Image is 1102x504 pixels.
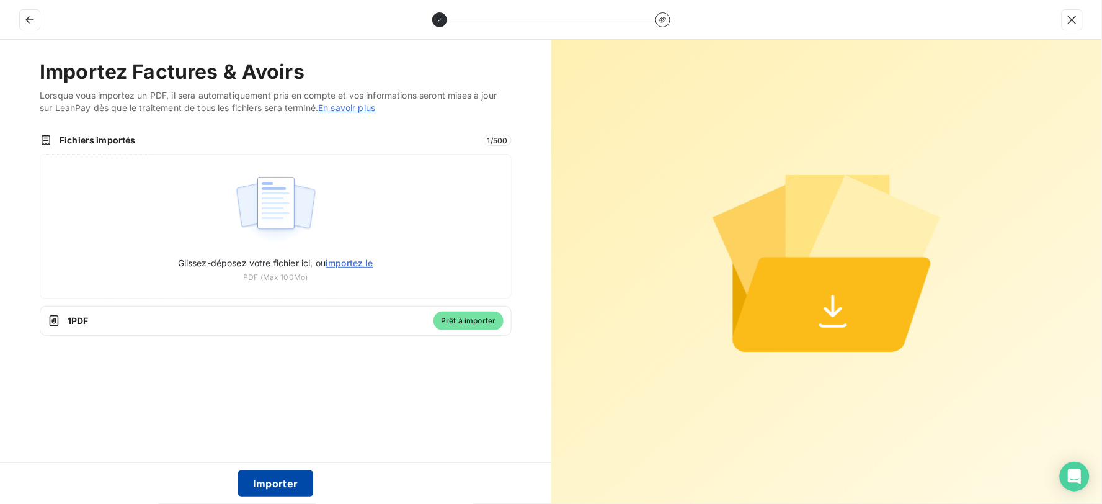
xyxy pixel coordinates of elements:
[60,134,476,146] span: Fichiers importés
[234,169,317,249] img: illustration
[243,272,308,283] span: PDF (Max 100Mo)
[238,470,313,497] button: Importer
[68,315,426,327] span: 1 PDF
[318,102,375,113] a: En savoir plus
[40,60,512,84] h2: Importez Factures & Avoirs
[40,89,512,114] span: Lorsque vous importez un PDF, il sera automatiquement pris en compte et vos informations seront m...
[484,135,512,146] span: 1 / 500
[178,258,373,268] span: Glissez-déposez votre fichier ici, ou
[433,312,503,330] span: Prêt à importer
[1060,462,1090,492] div: Open Intercom Messenger
[326,258,373,268] span: importez le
